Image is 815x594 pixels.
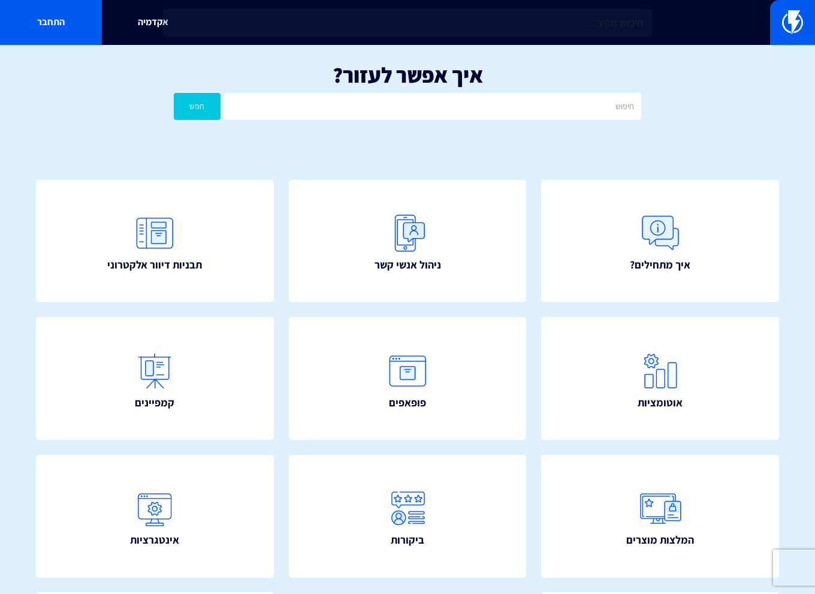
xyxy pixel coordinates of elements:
a: תבניות דיוור אלקטרוני [36,180,274,303]
button: חפש [174,93,221,120]
span: תבניות דיוור אלקטרוני [107,257,202,273]
span: איך מתחילים? [630,257,690,273]
a: קמפיינים [36,317,274,440]
span: פופאפים [389,395,426,411]
span: ניהול אנשי קשר [375,257,441,273]
span: קמפיינים [135,395,174,411]
a: אוטומציות [541,317,779,440]
span: אינטגרציות [130,532,179,548]
a: המלצות מוצרים [541,455,779,578]
a: ביקורות [289,455,527,578]
a: אינטגרציות [36,455,274,578]
input: חיפוש [224,93,641,120]
a: איך מתחילים? [541,180,779,303]
span: אוטומציות [638,395,683,411]
input: חיפוש מהיר... [163,9,652,37]
h1: איך אפשר לעזור? [18,63,797,87]
a: פופאפים [289,317,527,440]
span: ביקורות [391,532,424,548]
a: ניהול אנשי קשר [289,180,527,303]
span: המלצות מוצרים [626,532,694,548]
